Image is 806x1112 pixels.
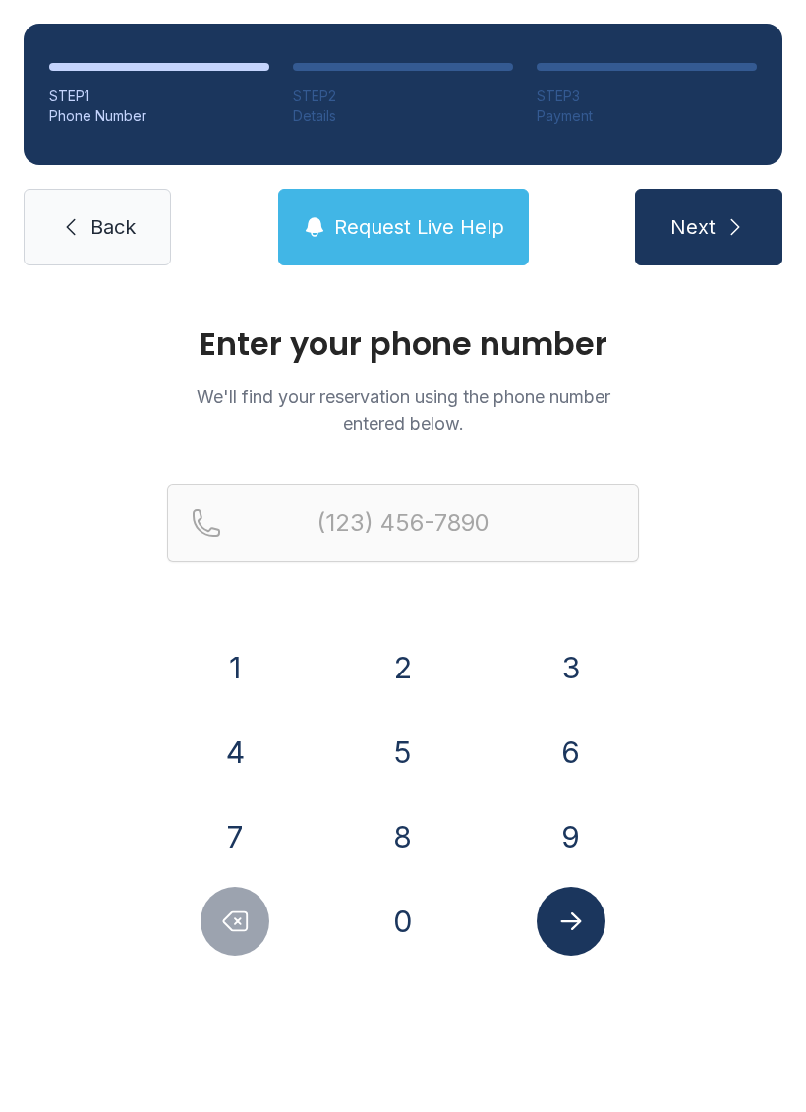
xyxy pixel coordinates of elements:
[167,383,639,437] p: We'll find your reservation using the phone number entered below.
[334,213,504,241] span: Request Live Help
[537,106,757,126] div: Payment
[49,87,269,106] div: STEP 1
[537,718,605,787] button: 6
[369,633,437,702] button: 2
[369,802,437,871] button: 8
[201,718,269,787] button: 4
[167,484,639,562] input: Reservation phone number
[670,213,716,241] span: Next
[537,887,605,956] button: Submit lookup form
[537,87,757,106] div: STEP 3
[201,802,269,871] button: 7
[293,87,513,106] div: STEP 2
[90,213,136,241] span: Back
[369,718,437,787] button: 5
[201,633,269,702] button: 1
[369,887,437,956] button: 0
[49,106,269,126] div: Phone Number
[293,106,513,126] div: Details
[167,328,639,360] h1: Enter your phone number
[201,887,269,956] button: Delete number
[537,802,605,871] button: 9
[537,633,605,702] button: 3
